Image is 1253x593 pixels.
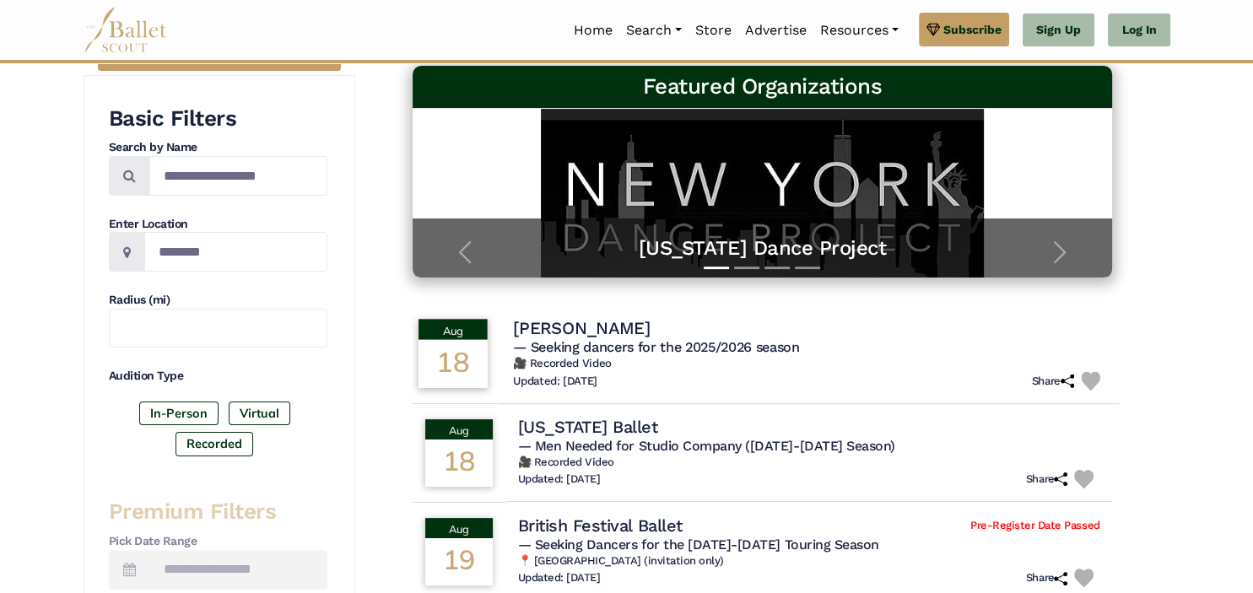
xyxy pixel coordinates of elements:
[518,536,879,553] span: — Seeking Dancers for the [DATE]-[DATE] Touring Season
[139,402,219,425] label: In-Person
[419,340,488,388] div: 18
[176,432,253,456] label: Recorded
[518,571,601,585] h6: Updated: [DATE]
[926,20,940,39] img: gem.svg
[518,416,658,438] h4: [US_STATE] Ballet
[704,258,729,278] button: Slide 1
[919,13,1009,46] a: Subscribe
[1023,13,1094,47] a: Sign Up
[425,538,493,585] div: 19
[518,438,895,454] span: — Men Needed for Studio Company ([DATE]-[DATE] Season)
[429,235,1096,261] a: [US_STATE] Dance Project
[567,13,619,48] a: Home
[419,319,488,339] div: Aug
[734,258,759,278] button: Slide 2
[1108,13,1169,47] a: Log In
[229,402,290,425] label: Virtual
[619,13,689,48] a: Search
[518,456,1100,470] h6: 🎥 Recorded Video
[970,519,1099,533] span: Pre-Register Date Passed
[144,232,327,272] input: Location
[518,472,601,487] h6: Updated: [DATE]
[109,533,327,550] h4: Pick Date Range
[795,258,820,278] button: Slide 4
[689,13,738,48] a: Store
[426,73,1099,101] h3: Featured Organizations
[1026,472,1068,487] h6: Share
[943,20,1002,39] span: Subscribe
[425,518,493,538] div: Aug
[764,258,790,278] button: Slide 3
[513,339,800,355] span: — Seeking dancers for the 2025/2026 season
[513,357,1107,371] h6: 🎥 Recorded Video
[109,105,327,133] h3: Basic Filters
[513,316,650,339] h4: [PERSON_NAME]
[738,13,813,48] a: Advertise
[109,292,327,309] h4: Radius (mi)
[109,216,327,233] h4: Enter Location
[1026,571,1068,585] h6: Share
[109,139,327,156] h4: Search by Name
[109,498,327,526] h3: Premium Filters
[518,515,683,536] h4: British Festival Ballet
[425,439,493,487] div: 18
[109,368,327,385] h4: Audition Type
[1031,374,1074,388] h6: Share
[149,156,327,196] input: Search by names...
[813,13,905,48] a: Resources
[518,554,1100,569] h6: 📍 [GEOGRAPHIC_DATA] (invitation only)
[513,374,597,388] h6: Updated: [DATE]
[425,419,493,439] div: Aug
